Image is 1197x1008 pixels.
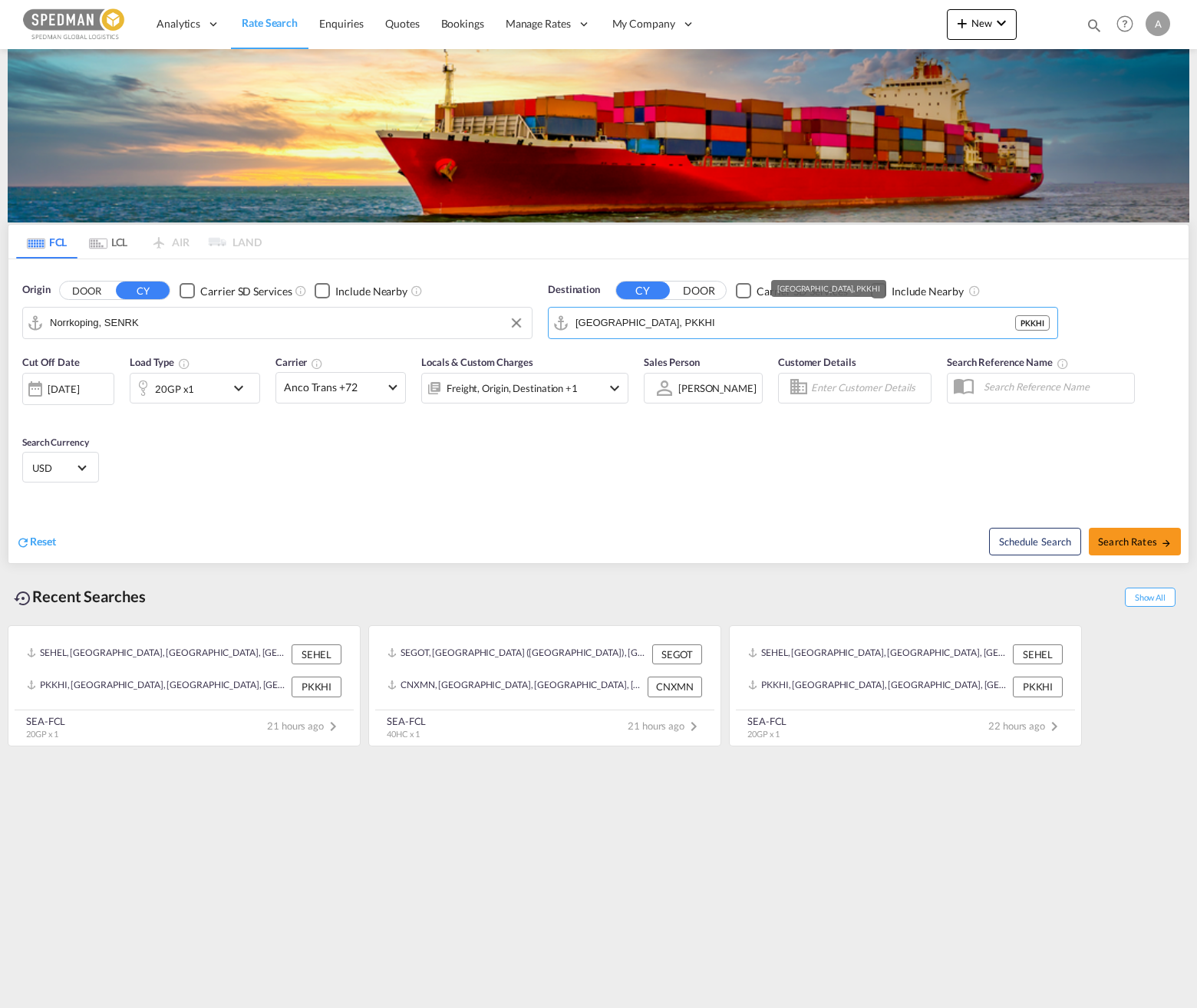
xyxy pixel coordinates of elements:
[1015,315,1050,331] div: PKKHI
[335,284,407,299] div: Include Nearby
[116,282,170,299] button: CY
[26,729,58,739] span: 20GP x 1
[319,17,364,30] span: Enquiries
[672,282,726,299] button: DOOR
[1013,677,1063,697] div: PKKHI
[23,7,127,41] img: c12ca350ff1b11efb6b291369744d907.png
[684,717,703,736] md-icon: icon-chevron-right
[1112,11,1138,37] span: Help
[26,714,65,728] div: SEA-FCL
[267,720,342,732] span: 21 hours ago
[50,311,524,334] input: Search by Port
[8,259,1189,563] div: Origin DOOR CY Checkbox No InkUnchecked: Search for CY (Container Yard) services for all selected...
[22,436,89,448] span: Search Currency
[324,717,342,736] md-icon: icon-chevron-right
[1057,357,1069,370] md-icon: Your search will be saved by the below given name
[315,282,407,298] md-checkbox: Checkbox No Ink
[31,456,91,479] md-select: Select Currency: $ USDUnited States Dollar
[292,677,341,697] div: PKKHI
[284,380,384,395] span: Anco Trans +72
[32,461,75,475] span: USD
[947,356,1069,368] span: Search Reference Name
[229,379,256,397] md-icon: icon-chevron-down
[130,373,260,404] div: 20GP x1icon-chevron-down
[387,729,420,739] span: 40HC x 1
[8,49,1189,222] img: LCL+%26+FCL+BACKGROUND.png
[778,356,856,368] span: Customer Details
[757,284,848,299] div: Carrier SD Services
[368,625,721,746] recent-search-card: SEGOT, [GEOGRAPHIC_DATA] ([GEOGRAPHIC_DATA]), [GEOGRAPHIC_DATA], [GEOGRAPHIC_DATA], [GEOGRAPHIC_D...
[644,356,700,368] span: Sales Person
[16,225,77,259] md-tab-item: FCL
[1086,17,1103,34] md-icon: icon-magnify
[242,16,298,29] span: Rate Search
[976,375,1134,398] input: Search Reference Name
[180,282,292,298] md-checkbox: Checkbox No Ink
[748,677,1009,697] div: PKKHI, Karachi, Pakistan, Indian Subcontinent, Asia Pacific
[447,377,578,399] div: Freight Origin Destination Factory Stuffing
[387,714,426,728] div: SEA-FCL
[677,377,758,399] md-select: Sales Person: Alexander Wallner
[1013,644,1063,664] div: SEHEL
[989,528,1081,555] button: Note: By default Schedule search will only considerorigin ports, destination ports and cut off da...
[992,14,1011,32] md-icon: icon-chevron-down
[22,373,114,405] div: [DATE]
[1161,538,1172,548] md-icon: icon-arrow-right
[387,644,648,664] div: SEGOT, Gothenburg (Goteborg), Sweden, Northern Europe, Europe
[295,285,307,297] md-icon: Unchecked: Search for CY (Container Yard) services for all selected carriers.Checked : Search for...
[505,311,528,334] button: Clear Input
[77,225,139,259] md-tab-item: LCL
[1045,717,1063,736] md-icon: icon-chevron-right
[729,625,1082,746] recent-search-card: SEHEL, [GEOGRAPHIC_DATA], [GEOGRAPHIC_DATA], [GEOGRAPHIC_DATA], [GEOGRAPHIC_DATA] SEHELPKKHI, [GE...
[27,644,288,664] div: SEHEL, Helsingborg, Sweden, Northern Europe, Europe
[48,382,79,396] div: [DATE]
[988,720,1063,732] span: 22 hours ago
[953,17,1011,29] span: New
[1146,12,1170,36] div: A
[628,720,703,732] span: 21 hours ago
[16,534,56,551] div: icon-refreshReset
[548,282,600,298] span: Destination
[549,308,1057,338] md-input-container: Karachi, PKKHI
[23,308,532,338] md-input-container: Norrkoping, SENRK
[736,282,848,298] md-checkbox: Checkbox No Ink
[1125,588,1176,607] span: Show All
[411,285,423,297] md-icon: Unchecked: Ignores neighbouring ports when fetching rates.Checked : Includes neighbouring ports w...
[1098,535,1172,548] span: Search Rates
[612,16,675,31] span: My Company
[178,357,190,370] md-icon: icon-information-outline
[60,282,114,299] button: DOOR
[311,357,323,370] md-icon: The selected Trucker/Carrierwill be displayed in the rate results If the rates are from another f...
[157,16,200,31] span: Analytics
[441,17,484,30] span: Bookings
[575,311,1015,334] input: Search by Port
[14,589,32,608] md-icon: icon-backup-restore
[30,535,56,548] span: Reset
[811,377,926,400] input: Enter Customer Details
[947,9,1017,40] button: icon-plus 400-fgNewicon-chevron-down
[421,373,628,404] div: Freight Origin Destination Factory Stuffingicon-chevron-down
[953,14,971,32] md-icon: icon-plus 400-fg
[616,282,670,299] button: CY
[1112,11,1146,38] div: Help
[1089,528,1181,555] button: Search Ratesicon-arrow-right
[8,579,152,614] div: Recent Searches
[130,356,190,368] span: Load Type
[648,677,702,697] div: CNXMN
[777,280,880,297] div: [GEOGRAPHIC_DATA], PKKHI
[16,225,262,259] md-pagination-wrapper: Use the left and right arrow keys to navigate between tabs
[292,644,341,664] div: SEHEL
[385,17,419,30] span: Quotes
[506,16,571,31] span: Manage Rates
[16,535,30,549] md-icon: icon-refresh
[22,282,50,298] span: Origin
[22,356,80,368] span: Cut Off Date
[275,356,323,368] span: Carrier
[605,379,624,397] md-icon: icon-chevron-down
[421,356,533,368] span: Locals & Custom Charges
[747,714,786,728] div: SEA-FCL
[968,285,981,297] md-icon: Unchecked: Ignores neighbouring ports when fetching rates.Checked : Includes neighbouring ports w...
[22,403,34,423] md-datepicker: Select
[8,625,361,746] recent-search-card: SEHEL, [GEOGRAPHIC_DATA], [GEOGRAPHIC_DATA], [GEOGRAPHIC_DATA], [GEOGRAPHIC_DATA] SEHELPKKHI, [GE...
